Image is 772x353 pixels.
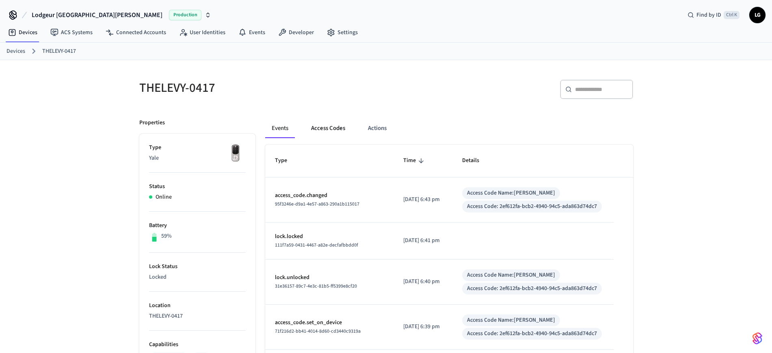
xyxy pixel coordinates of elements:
p: lock.locked [275,232,384,241]
p: [DATE] 6:43 pm [403,195,443,204]
div: ant example [265,119,633,138]
h5: THELEVY-0417 [139,80,381,96]
span: 111f7a59-0431-4467-a82e-decfafbbdd0f [275,242,358,249]
div: Access Code Name: [PERSON_NAME] [467,271,555,279]
a: Settings [320,25,364,40]
p: [DATE] 6:40 pm [403,277,443,286]
span: Time [403,154,426,167]
p: access_code.changed [275,191,384,200]
p: Locked [149,273,246,282]
button: Events [265,119,295,138]
p: Yale [149,154,246,162]
span: Details [462,154,490,167]
p: THELEVY-0417 [149,312,246,321]
a: ACS Systems [44,25,99,40]
p: 59% [161,232,172,240]
p: Online [156,193,172,201]
div: Access Code Name: [PERSON_NAME] [467,189,555,197]
span: LG [750,8,765,22]
a: Devices [6,47,25,56]
a: Connected Accounts [99,25,173,40]
span: Production [169,10,201,20]
img: SeamLogoGradient.69752ec5.svg [753,332,762,345]
div: Access Code Name: [PERSON_NAME] [467,316,555,325]
span: 31e36157-89c7-4e3c-81b5-ff5399e8cf20 [275,283,357,290]
p: lock.unlocked [275,273,384,282]
p: Location [149,301,246,310]
div: Access Code: 2ef612fa-bcb2-4940-94c5-ada863d74dc7 [467,202,597,211]
p: Battery [149,221,246,230]
a: THELEVY-0417 [42,47,76,56]
a: Developer [272,25,320,40]
p: Status [149,182,246,191]
p: Properties [139,119,165,127]
p: Lock Status [149,262,246,271]
img: Yale Assure Touchscreen Wifi Smart Lock, Satin Nickel, Front [225,143,246,164]
div: Access Code: 2ef612fa-bcb2-4940-94c5-ada863d74dc7 [467,329,597,338]
p: access_code.set_on_device [275,318,384,327]
div: Access Code: 2ef612fa-bcb2-4940-94c5-ada863d74dc7 [467,284,597,293]
span: 71f216d2-bb41-4014-8d60-cd3440c9319a [275,328,361,335]
p: [DATE] 6:41 pm [403,236,443,245]
a: Devices [2,25,44,40]
p: Type [149,143,246,152]
button: Access Codes [305,119,352,138]
div: Find by IDCtrl K [681,8,746,22]
span: 95f3246e-d9a1-4e57-a863-290a1b115017 [275,201,359,208]
p: Capabilities [149,340,246,349]
span: Lodgeur [GEOGRAPHIC_DATA][PERSON_NAME] [32,10,162,20]
span: Ctrl K [724,11,740,19]
span: Type [275,154,298,167]
a: Events [232,25,272,40]
a: User Identities [173,25,232,40]
button: LG [749,7,766,23]
button: Actions [361,119,393,138]
span: Find by ID [696,11,721,19]
p: [DATE] 6:39 pm [403,323,443,331]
